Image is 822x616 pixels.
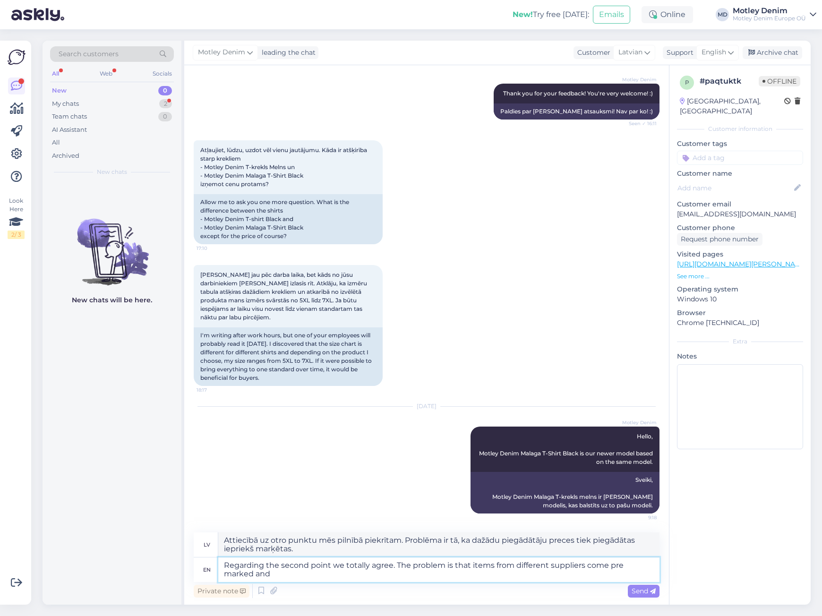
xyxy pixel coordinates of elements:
[59,49,119,59] span: Search customers
[98,68,114,80] div: Web
[743,46,802,59] div: Archive chat
[574,48,610,58] div: Customer
[197,245,232,252] span: 17:10
[677,351,803,361] p: Notes
[52,112,87,121] div: Team chats
[194,194,383,244] div: Allow me to ask you one more question. What is the difference between the shirts - Motley Denim T...
[677,260,807,268] a: [URL][DOMAIN_NAME][PERSON_NAME]
[8,231,25,239] div: 2 / 3
[663,48,694,58] div: Support
[677,233,762,246] div: Request phone number
[194,327,383,386] div: I'm writing after work hours, but one of your employees will probably read it [DATE]. I discovere...
[677,272,803,281] p: See more ...
[72,295,152,305] p: New chats will be here.
[702,47,726,58] span: English
[50,68,61,80] div: All
[159,99,172,109] div: 2
[677,125,803,133] div: Customer information
[677,199,803,209] p: Customer email
[700,76,759,87] div: # paqtuktk
[677,294,803,304] p: Windows 10
[258,48,316,58] div: leading the chat
[52,125,87,135] div: AI Assistant
[733,15,806,22] div: Motley Denim Europe OÜ
[677,223,803,233] p: Customer phone
[680,96,784,116] div: [GEOGRAPHIC_DATA], [GEOGRAPHIC_DATA]
[618,47,642,58] span: Latvian
[503,90,653,97] span: Thank you for your feedback! You're very welcome! :)
[677,249,803,259] p: Visited pages
[194,585,249,598] div: Private note
[198,47,245,58] span: Motley Denim
[494,103,659,120] div: Paldies par [PERSON_NAME] atsauksmi! Nav par ko! :)
[158,112,172,121] div: 0
[203,562,211,578] div: en
[621,76,657,83] span: Motley Denim
[200,271,368,321] span: [PERSON_NAME] jau pēc darba laika, bet kāds no jūsu darbiniekiem [PERSON_NAME] izlasīs rīt. Atklā...
[197,386,232,394] span: 18:17
[97,168,127,176] span: New chats
[8,197,25,239] div: Look Here
[677,139,803,149] p: Customer tags
[759,76,800,86] span: Offline
[218,557,659,582] textarea: Regarding the second point we totally agree. The problem is that items from different suppliers c...
[733,7,816,22] a: Motley DenimMotley Denim Europe OÜ
[632,587,656,595] span: Send
[642,6,693,23] div: Online
[513,10,533,19] b: New!
[593,6,630,24] button: Emails
[716,8,729,21] div: MD
[621,120,657,127] span: Seen ✓ 16:11
[43,202,181,287] img: No chats
[677,209,803,219] p: [EMAIL_ADDRESS][DOMAIN_NAME]
[621,419,657,426] span: Motley Denim
[52,99,79,109] div: My chats
[677,308,803,318] p: Browser
[151,68,174,80] div: Socials
[513,9,589,20] div: Try free [DATE]:
[677,318,803,328] p: Chrome [TECHNICAL_ID]
[677,337,803,346] div: Extra
[52,151,79,161] div: Archived
[8,48,26,66] img: Askly Logo
[52,138,60,147] div: All
[194,402,659,411] div: [DATE]
[621,514,657,521] span: 9:18
[200,146,368,188] span: Atļaujiet, lūdzu, uzdot vēl vienu jautājumu. Kāda ir atšķirība starp krekliem - Motley Denim T-kr...
[471,472,659,513] div: Sveiki, Motley Denim Malaga T-krekls melns ir [PERSON_NAME] modelis, kas balstīts uz to pašu modeli.
[52,86,67,95] div: New
[677,169,803,179] p: Customer name
[218,532,659,557] textarea: Attiecībā uz otro punktu mēs pilnībā piekrītam. Problēma ir tā, ka dažādu piegādātāju preces tiek...
[204,537,210,553] div: lv
[677,284,803,294] p: Operating system
[685,79,689,86] span: p
[677,151,803,165] input: Add a tag
[677,183,792,193] input: Add name
[158,86,172,95] div: 0
[733,7,806,15] div: Motley Denim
